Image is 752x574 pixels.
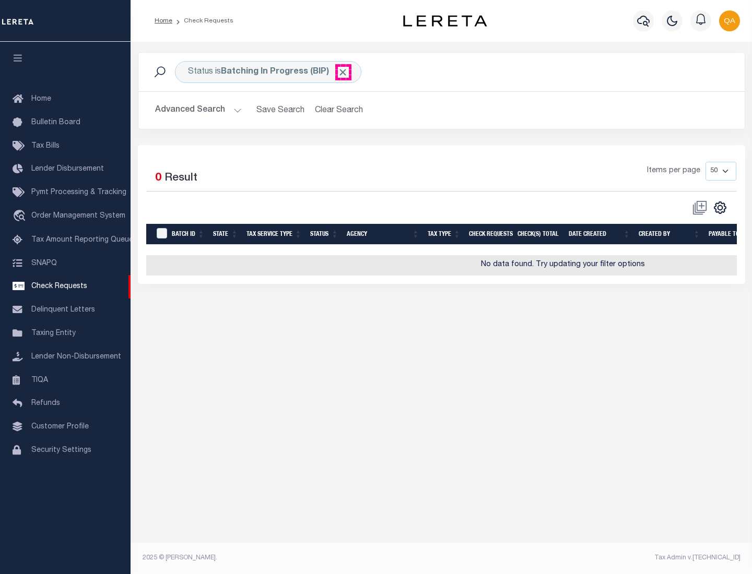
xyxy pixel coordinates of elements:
[31,95,51,103] span: Home
[343,224,424,245] th: Agency: activate to sort column ascending
[647,165,700,177] span: Items per page
[513,224,565,245] th: Check(s) Total
[31,423,89,430] span: Customer Profile
[209,224,242,245] th: State: activate to sort column ascending
[135,553,442,563] div: 2025 © [PERSON_NAME].
[403,15,487,27] img: logo-dark.svg
[306,224,343,245] th: Status: activate to sort column ascending
[31,330,76,337] span: Taxing Entity
[311,100,368,121] button: Clear Search
[634,224,704,245] th: Created By: activate to sort column ascending
[175,61,361,83] div: Status is
[155,100,242,121] button: Advanced Search
[164,170,197,187] label: Result
[31,447,91,454] span: Security Settings
[424,224,465,245] th: Tax Type: activate to sort column ascending
[221,68,348,76] b: Batching In Progress (BIP)
[31,306,95,314] span: Delinquent Letters
[719,10,740,31] img: svg+xml;base64,PHN2ZyB4bWxucz0iaHR0cDovL3d3dy53My5vcmcvMjAwMC9zdmciIHBvaW50ZXItZXZlbnRzPSJub25lIi...
[168,224,209,245] th: Batch Id: activate to sort column ascending
[31,400,60,407] span: Refunds
[242,224,306,245] th: Tax Service Type: activate to sort column ascending
[31,119,80,126] span: Bulletin Board
[465,224,513,245] th: Check Requests
[31,283,87,290] span: Check Requests
[31,259,57,267] span: SNAPQ
[31,165,104,173] span: Lender Disbursement
[155,18,172,24] a: Home
[31,189,126,196] span: Pymt Processing & Tracking
[449,553,741,563] div: Tax Admin v.[TECHNICAL_ID]
[31,212,125,220] span: Order Management System
[155,173,161,184] span: 0
[172,16,233,26] li: Check Requests
[13,210,29,223] i: travel_explore
[250,100,311,121] button: Save Search
[31,236,133,244] span: Tax Amount Reporting Queue
[31,353,121,361] span: Lender Non-Disbursement
[31,142,60,150] span: Tax Bills
[31,376,48,384] span: TIQA
[337,67,348,78] span: Click to Remove
[565,224,634,245] th: Date Created: activate to sort column ascending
